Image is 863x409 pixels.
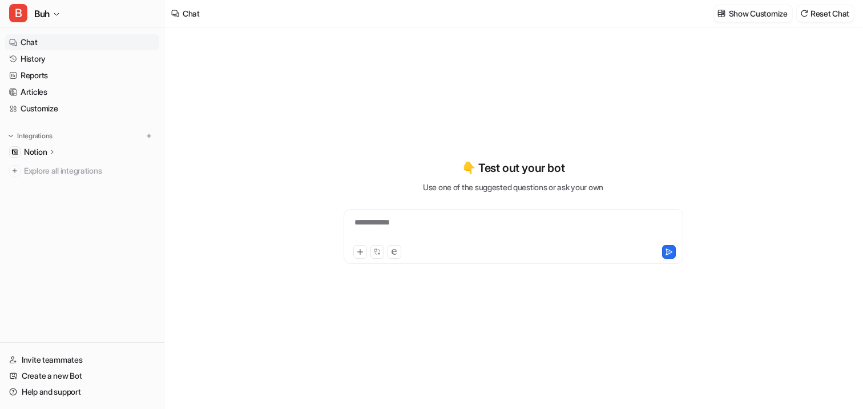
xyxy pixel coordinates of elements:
[717,9,725,18] img: customize
[5,352,159,368] a: Invite teammates
[34,6,50,22] span: Buh
[24,162,155,180] span: Explore all integrations
[423,181,603,193] p: Use one of the suggested questions or ask your own
[462,159,564,177] p: 👇 Test out your bot
[9,165,21,177] img: explore all integrations
[5,34,159,50] a: Chat
[714,5,792,22] button: Show Customize
[145,132,153,140] img: menu_add.svg
[797,5,854,22] button: Reset Chat
[7,132,15,140] img: expand menu
[183,7,200,19] div: Chat
[5,384,159,400] a: Help and support
[5,84,159,100] a: Articles
[800,9,808,18] img: reset
[9,4,27,22] span: B
[5,51,159,67] a: History
[5,368,159,384] a: Create a new Bot
[729,7,788,19] p: Show Customize
[5,67,159,83] a: Reports
[11,149,18,155] img: Notion
[5,130,56,142] button: Integrations
[17,131,53,141] p: Integrations
[24,146,47,158] p: Notion
[5,163,159,179] a: Explore all integrations
[5,101,159,117] a: Customize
